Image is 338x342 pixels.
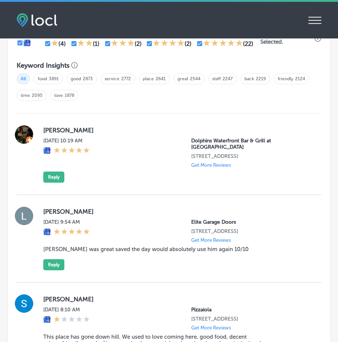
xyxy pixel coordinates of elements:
span: All [17,73,30,84]
a: service [105,76,119,81]
label: [DATE] 9:54 AM [43,219,90,225]
button: Reply [43,172,64,183]
div: 1 Star [54,316,90,324]
blockquote: [PERSON_NAME] was great saved the day would absolutely use him again 10/10 [43,246,263,253]
p: 310 Lagoon Way [191,153,310,159]
a: 2247 [223,76,233,81]
a: 2544 [190,76,200,81]
p: Get More Reviews [191,162,231,168]
a: great [178,76,188,81]
p: Get More Reviews [191,325,231,331]
div: (2) [185,40,192,47]
p: 3191 Long Beach Rd [191,316,310,322]
p: Elite Garage Doors [191,219,310,225]
a: 2772 [121,76,131,81]
div: (4) [58,40,66,47]
p: Multiple Locations Selected. [260,32,313,45]
a: 2873 [83,76,93,81]
a: 3891 [49,76,59,81]
label: [PERSON_NAME] [43,126,310,134]
div: 1 Star [51,39,58,48]
div: (22) [243,40,253,47]
div: (1) [93,40,99,47]
div: (2) [135,40,142,47]
div: 2 Stars [77,39,93,48]
p: Pizzaiola [191,307,310,313]
h3: Keyword Insights [17,61,70,70]
div: 5 Stars [54,147,90,155]
a: 2095 [32,93,43,98]
a: good [71,76,81,81]
label: [PERSON_NAME] [43,295,310,303]
a: food [38,76,47,81]
p: Get More Reviews [191,237,231,243]
img: fda3e92497d09a02dc62c9cd864e3231.png [17,13,57,27]
a: 2219 [256,76,266,81]
a: friendly [278,76,293,81]
button: Reply [43,259,64,270]
label: [PERSON_NAME] [43,208,310,215]
div: 4 Stars [153,39,185,48]
p: Dolphins Waterfront Bar & Grill at Cape Crossing [191,138,310,150]
a: 2641 [156,76,166,81]
p: 5692 S Quemoy Ct [191,228,310,234]
a: 2124 [295,76,305,81]
a: love [54,93,63,98]
label: [DATE] 10:19 AM [43,138,90,144]
label: [DATE] 8:10 AM [43,307,90,313]
div: 5 Stars [54,228,90,236]
div: 3 Stars [111,39,135,48]
div: 5 Stars [203,39,243,48]
a: staff [212,76,221,81]
a: time [21,93,30,98]
a: place [143,76,154,81]
a: back [244,76,254,81]
a: 1878 [65,93,74,98]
